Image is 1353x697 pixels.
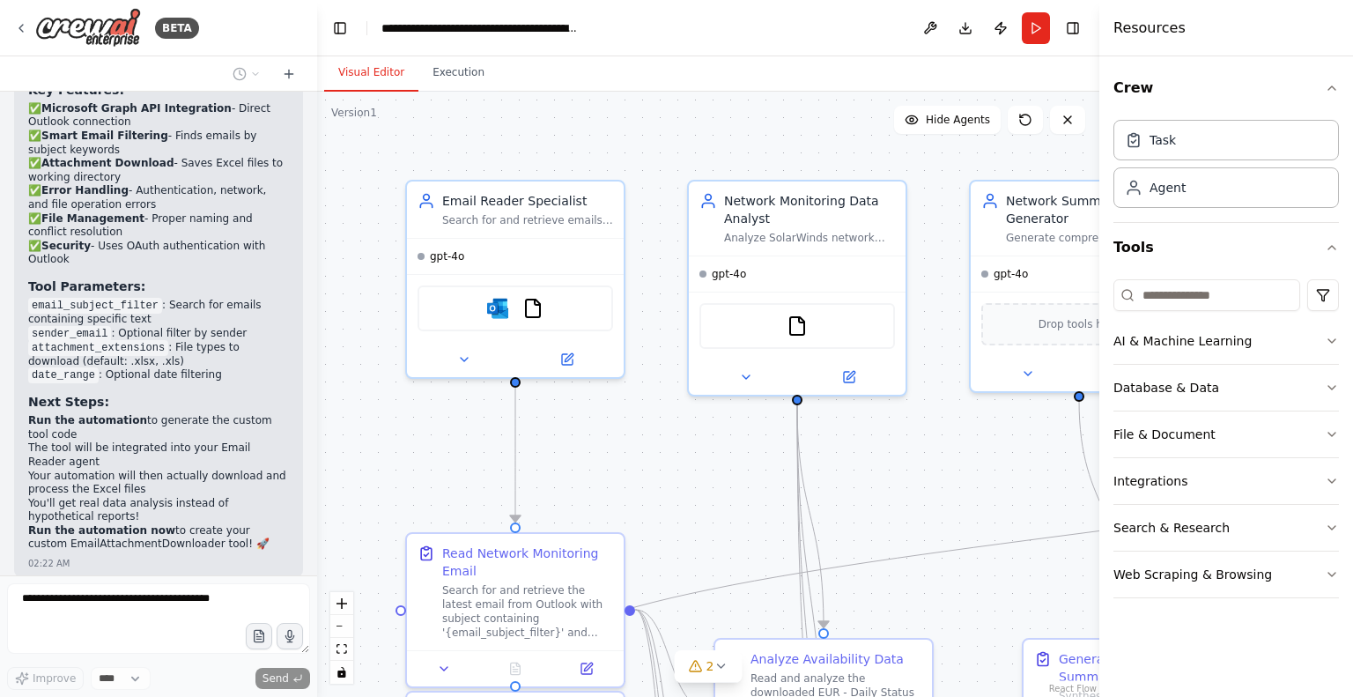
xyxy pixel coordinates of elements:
[277,623,303,649] button: Click to speak your automation idea
[28,368,289,382] li: : Optional date filtering
[28,327,289,341] li: : Optional filter by sender
[1113,318,1339,364] button: AI & Machine Learning
[28,470,289,497] li: Your automation will then actually download and process the Excel files
[994,267,1028,281] span: gpt-4o
[1113,505,1339,551] button: Search & Research
[799,367,898,388] button: Open in side panel
[28,340,168,356] code: attachment_extensions
[330,661,353,684] button: toggle interactivity
[1113,332,1252,350] div: AI & Machine Learning
[1049,684,1097,693] a: React Flow attribution
[1150,131,1176,149] div: Task
[41,240,91,252] strong: Security
[506,386,524,522] g: Edge from 1adf8ff3-e09b-40fc-a333-1796ae0761ef to 9c581847-5cb6-43ae-943e-051453ef1f3b
[28,83,124,97] strong: Key Features:
[35,8,141,48] img: Logo
[1113,458,1339,504] button: Integrations
[724,192,895,227] div: Network Monitoring Data Analyst
[255,668,310,689] button: Send
[41,184,129,196] strong: Error Handling
[430,249,464,263] span: gpt-4o
[381,19,580,37] nav: breadcrumb
[41,130,168,142] strong: Smart Email Filtering
[28,341,289,369] li: : File types to download (default: .xlsx, .xls)
[442,583,613,640] div: Search for and retrieve the latest email from Outlook with subject containing '{email_subject_fil...
[1113,223,1339,272] button: Tools
[787,315,808,337] img: FileReadTool
[1150,179,1186,196] div: Agent
[28,102,289,267] p: ✅ - Direct Outlook connection ✅ - Finds emails by subject keywords ✅ - Saves Excel files to worki...
[1113,519,1230,537] div: Search & Research
[1039,315,1120,333] span: Drop tools here
[330,615,353,638] button: zoom out
[330,592,353,684] div: React Flow controls
[155,18,199,39] div: BETA
[1113,472,1187,490] div: Integrations
[712,267,746,281] span: gpt-4o
[687,180,907,397] div: Network Monitoring Data AnalystAnalyze SolarWinds network monitoring Excel files including Availa...
[28,299,289,327] li: : Search for emails containing specific text
[275,63,303,85] button: Start a new chat
[1061,16,1085,41] button: Hide right sidebar
[1113,63,1339,113] button: Crew
[894,106,1001,134] button: Hide Agents
[324,55,418,92] button: Visual Editor
[478,658,553,679] button: No output available
[1113,272,1339,612] div: Tools
[788,404,832,627] g: Edge from 0a9ce3f4-a9c9-48a9-a8fb-22d8f2eb9ae7 to 0613ee97-df36-4e0b-a606-69311bd2db35
[28,524,289,552] p: to create your custom EmailAttachmentDownloader tool! 🚀
[7,667,84,690] button: Improve
[706,657,714,675] span: 2
[33,671,76,686] span: Improve
[28,298,162,314] code: email_subject_filter
[331,106,377,120] div: Version 1
[724,231,895,245] div: Analyze SolarWinds network monitoring Excel files including Availability, CPU/Memory Usage, Hardw...
[41,102,232,115] strong: Microsoft Graph API Integration
[1059,650,1230,686] div: Generate Network Summary Report
[1006,192,1177,227] div: Network Summary Report Generator
[1113,412,1339,457] button: File & Document
[405,180,625,379] div: Email Reader SpecialistSearch for and retrieve emails with subject containing '{email_subject_fil...
[1113,18,1186,39] h4: Resources
[1070,400,1141,627] g: Edge from 8d26f818-e126-44ec-aeb1-3933a03ccd98 to 656de0c2-0c3d-4abd-a431-fbf366f09a4b
[28,414,147,426] strong: Run the automation
[926,113,990,127] span: Hide Agents
[41,157,174,169] strong: Attachment Download
[28,279,145,293] strong: Tool Parameters:
[28,557,70,570] div: 02:22 AM
[969,180,1189,393] div: Network Summary Report GeneratorGenerate comprehensive network status summary reports based on an...
[556,658,617,679] button: Open in side panel
[522,298,543,319] img: FileReadTool
[262,671,289,686] span: Send
[675,650,743,683] button: 2
[517,349,617,370] button: Open in side panel
[28,414,289,441] li: to generate the custom tool code
[1113,379,1219,397] div: Database & Data
[246,623,272,649] button: Upload files
[1113,365,1339,411] button: Database & Data
[442,213,613,227] div: Search for and retrieve emails with subject containing '{email_subject_filter}' from Outlook, dow...
[750,650,904,668] div: Analyze Availability Data
[1113,426,1216,443] div: File & Document
[1081,363,1180,384] button: Open in side panel
[225,63,268,85] button: Switch to previous chat
[487,298,508,319] img: Microsoft Outlook
[405,532,625,688] div: Read Network Monitoring EmailSearch for and retrieve the latest email from Outlook with subject c...
[1113,113,1339,222] div: Crew
[330,592,353,615] button: zoom in
[1113,552,1339,597] button: Web Scraping & Browsing
[328,16,352,41] button: Hide left sidebar
[28,395,109,409] strong: Next Steps:
[28,441,289,469] li: The tool will be integrated into your Email Reader agent
[28,497,289,524] li: You'll get real data analysis instead of hypothetical reports!
[41,212,144,225] strong: File Management
[442,192,613,210] div: Email Reader Specialist
[28,524,175,537] strong: Run the automation now
[28,367,99,383] code: date_range
[1113,566,1272,583] div: Web Scraping & Browsing
[442,545,613,580] div: Read Network Monitoring Email
[330,638,353,661] button: fit view
[418,55,499,92] button: Execution
[1006,231,1177,245] div: Generate comprehensive network status summary reports based on analyzed SolarWinds monitoring dat...
[28,326,111,342] code: sender_email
